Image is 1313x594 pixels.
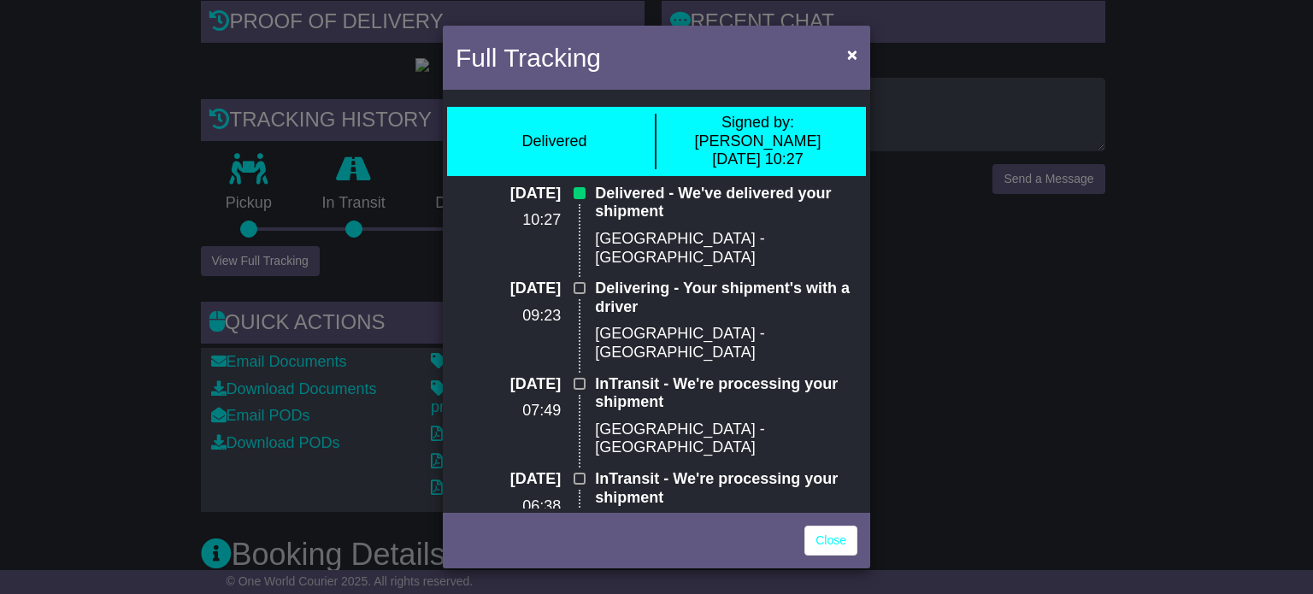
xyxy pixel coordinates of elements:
p: [DATE] [456,185,561,203]
p: [GEOGRAPHIC_DATA] - [GEOGRAPHIC_DATA] [595,325,857,362]
p: [DATE] [456,470,561,489]
span: × [847,44,857,64]
a: Close [804,526,857,556]
p: [GEOGRAPHIC_DATA] - [GEOGRAPHIC_DATA] [595,230,857,267]
p: 10:27 [456,211,561,230]
h4: Full Tracking [456,38,601,77]
div: Delivered [521,132,586,151]
p: Delivering - Your shipment's with a driver [595,279,857,316]
p: 09:23 [456,307,561,326]
p: InTransit - We're processing your shipment [595,375,857,412]
p: Delivered - We've delivered your shipment [595,185,857,221]
div: [PERSON_NAME] [DATE] 10:27 [665,114,851,169]
p: [DATE] [456,279,561,298]
button: Close [839,37,866,72]
p: InTransit - We're processing your shipment [595,470,857,507]
p: 06:38 [456,497,561,516]
span: Signed by: [721,114,794,131]
p: 07:49 [456,402,561,421]
p: [GEOGRAPHIC_DATA] - [GEOGRAPHIC_DATA] [595,421,857,457]
p: [DATE] [456,375,561,394]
